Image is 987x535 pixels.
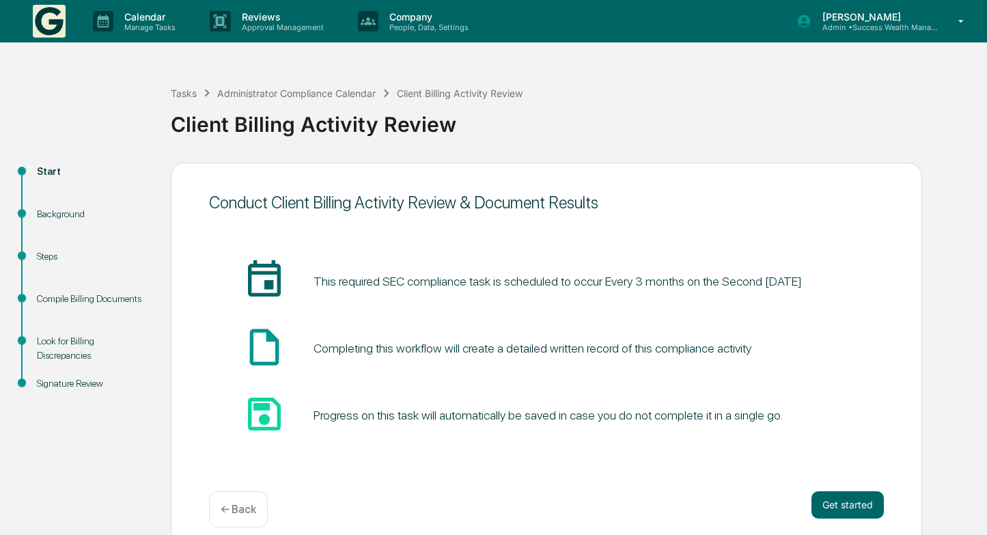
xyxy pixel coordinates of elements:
span: save_icon [242,392,286,436]
p: Admin • Success Wealth Management [811,23,939,32]
div: Administrator Compliance Calendar [217,87,376,99]
div: Look for Billing Discrepancies [37,334,149,363]
div: Progress on this task will automatically be saved in case you do not complete it in a single go. [314,408,783,422]
div: Background [37,207,149,221]
p: Calendar [113,11,182,23]
img: logo [33,5,66,38]
pre: This required SEC compliance task is scheduled to occur Every 3 months on the Second [DATE] [314,272,802,290]
p: [PERSON_NAME] [811,11,939,23]
div: Client Billing Activity Review [397,87,523,99]
div: Steps [37,249,149,264]
p: Approval Management [231,23,331,32]
p: People, Data, Settings [378,23,475,32]
div: Completing this workflow will create a detailed written record of this compliance activity [314,341,751,355]
p: Reviews [231,11,331,23]
span: insert_invitation_icon [242,258,286,302]
div: Conduct Client Billing Activity Review & Document Results [209,193,884,212]
div: Tasks [171,87,197,99]
div: Signature Review [37,376,149,391]
p: Company [378,11,475,23]
p: ← Back [221,503,256,516]
div: Start [37,165,149,179]
p: Manage Tasks [113,23,182,32]
div: Client Billing Activity Review [171,101,980,137]
span: insert_drive_file_icon [242,325,286,369]
button: Get started [811,491,884,519]
div: Compile Billing Documents [37,292,149,306]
